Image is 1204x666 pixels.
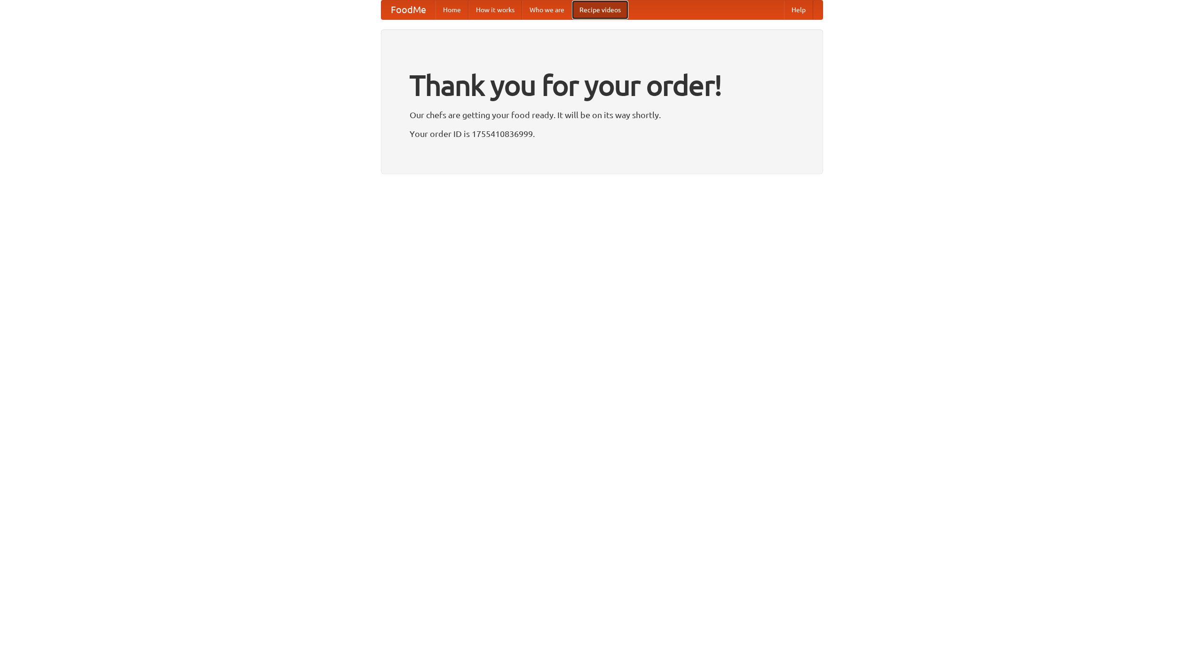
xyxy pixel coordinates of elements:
a: How it works [468,0,522,19]
p: Our chefs are getting your food ready. It will be on its way shortly. [410,108,794,122]
a: FoodMe [381,0,436,19]
h1: Thank you for your order! [410,63,794,108]
a: Recipe videos [572,0,628,19]
a: Help [784,0,813,19]
p: Your order ID is 1755410836999. [410,127,794,141]
a: Who we are [522,0,572,19]
a: Home [436,0,468,19]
